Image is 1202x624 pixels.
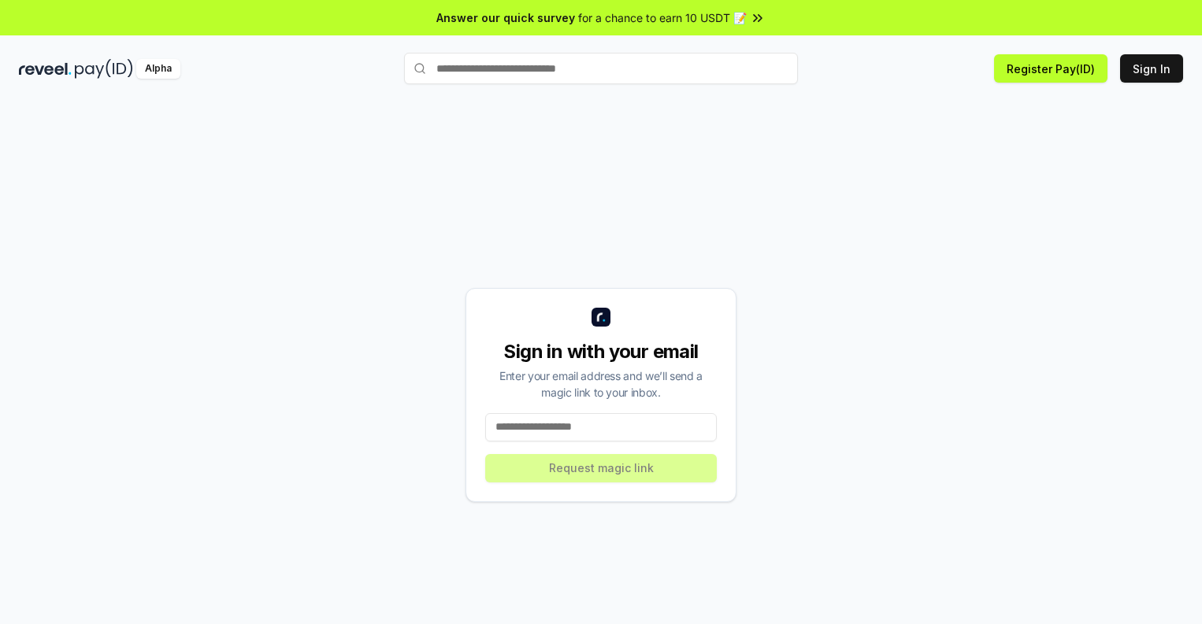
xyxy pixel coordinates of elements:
button: Sign In [1120,54,1183,83]
img: pay_id [75,59,133,79]
div: Alpha [136,59,180,79]
button: Register Pay(ID) [994,54,1107,83]
span: for a chance to earn 10 USDT 📝 [578,9,747,26]
span: Answer our quick survey [436,9,575,26]
img: reveel_dark [19,59,72,79]
div: Enter your email address and we’ll send a magic link to your inbox. [485,367,717,401]
img: logo_small [592,308,610,327]
div: Sign in with your email [485,339,717,364]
